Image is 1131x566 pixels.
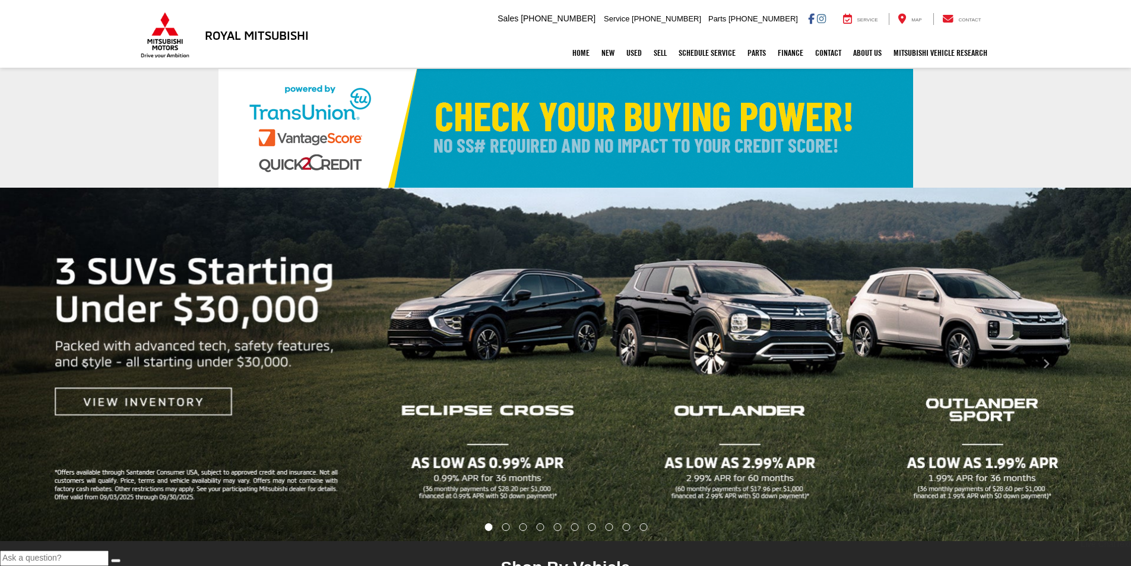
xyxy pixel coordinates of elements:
[958,17,981,23] span: Contact
[742,38,772,68] a: Parts: Opens in a new tab
[1116,539,1131,549] span: Text
[961,211,1131,517] button: Click to view next picture.
[620,38,648,68] a: Used
[588,523,595,531] li: Go to slide number 7.
[857,17,878,23] span: Service
[571,523,578,531] li: Go to slide number 6.
[809,38,847,68] a: Contact
[639,523,647,531] li: Go to slide number 10.
[1081,539,1116,551] a: Live Chat
[521,14,595,23] span: [PHONE_NUMBER]
[911,17,921,23] span: Map
[605,523,613,531] li: Go to slide number 8.
[648,38,673,68] a: Sell
[847,38,888,68] a: About Us
[817,14,826,23] a: Instagram: Click to visit our Instagram page
[604,14,629,23] span: Service
[772,38,809,68] a: Finance
[537,523,544,531] li: Go to slide number 4.
[566,38,595,68] a: Home
[728,14,798,23] span: [PHONE_NUMBER]
[205,29,309,42] h3: Royal Mitsubishi
[554,523,562,531] li: Go to slide number 5.
[673,38,742,68] a: Schedule Service: Opens in a new tab
[519,523,527,531] li: Go to slide number 3.
[632,14,701,23] span: [PHONE_NUMBER]
[502,523,510,531] li: Go to slide number 2.
[933,13,990,25] a: Contact
[708,14,726,23] span: Parts
[498,14,518,23] span: Sales
[484,523,492,531] li: Go to slide number 1.
[111,559,121,562] button: Send
[218,69,913,188] img: Check Your Buying Power
[1116,539,1131,551] a: Text
[138,12,192,58] img: Mitsubishi
[889,13,930,25] a: Map
[834,13,887,25] a: Service
[1081,539,1116,549] span: Live Chat
[888,38,993,68] a: Mitsubishi Vehicle Research
[808,14,815,23] a: Facebook: Click to visit our Facebook page
[595,38,620,68] a: New
[622,523,630,531] li: Go to slide number 9.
